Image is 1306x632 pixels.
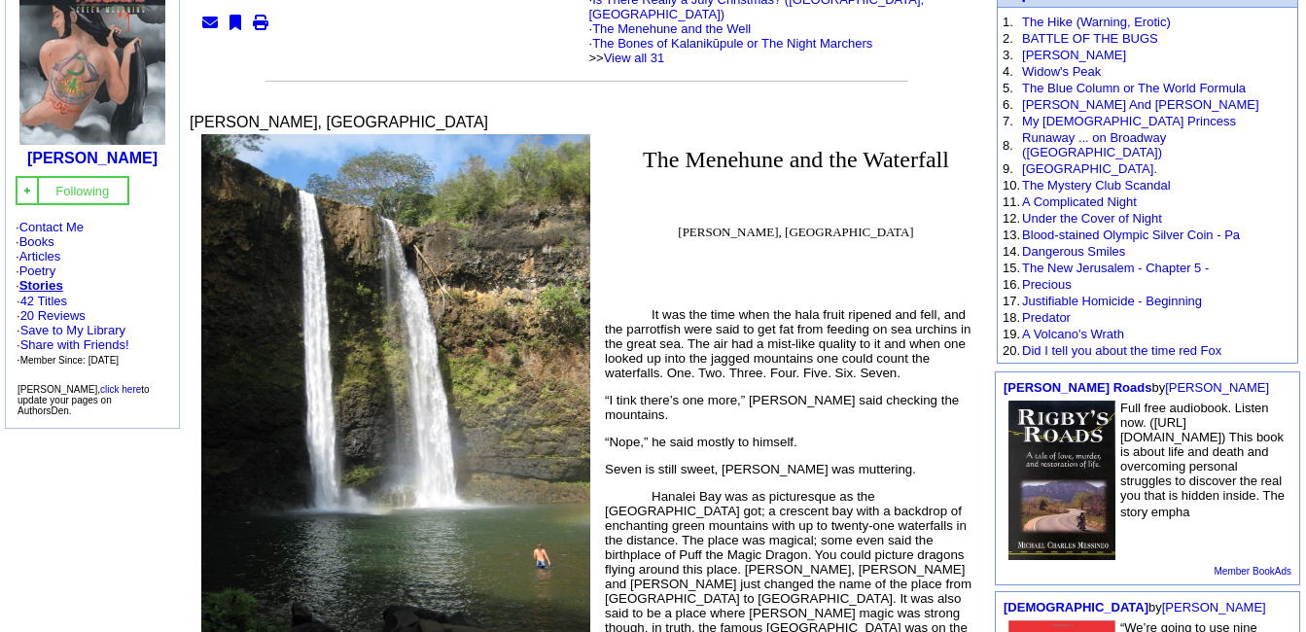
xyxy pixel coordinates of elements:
[1003,64,1013,79] font: 4.
[1022,114,1236,128] a: My [DEMOGRAPHIC_DATA] Princess
[589,21,873,65] font: ·
[1003,81,1013,95] font: 5.
[1215,566,1291,577] a: Member BookAds
[1003,228,1020,242] font: 13.
[1003,211,1020,226] font: 12.
[1004,380,1151,395] a: [PERSON_NAME] Roads
[1022,277,1072,292] a: Precious
[55,182,109,198] a: Following
[1003,244,1020,259] font: 14.
[1003,97,1013,112] font: 6.
[678,225,913,239] span: [PERSON_NAME], [GEOGRAPHIC_DATA]
[1022,343,1221,358] a: Did I tell you about the time red Fox
[1003,194,1020,209] font: 11.
[1022,244,1125,259] a: Dangerous Smiles
[19,278,63,293] a: Stories
[16,220,169,368] font: · · · · ·
[589,36,873,65] font: · >>
[19,234,54,249] a: Books
[20,355,120,366] font: Member Since: [DATE]
[1003,277,1020,292] font: 16.
[1022,261,1209,275] a: The New Jerusalem - Chapter 5 -
[605,435,797,449] span: “Nope,” he said mostly to himself.
[1022,310,1071,325] a: Predator
[1003,138,1013,153] font: 8.
[100,384,141,395] a: click here
[643,147,949,172] span: The Menehune and the Waterfall
[1003,261,1020,275] font: 15.
[1003,310,1020,325] font: 18.
[55,184,109,198] font: Following
[1022,97,1258,112] a: [PERSON_NAME] And [PERSON_NAME]
[1008,401,1115,560] img: 11071.jpg
[1003,114,1013,128] font: 7.
[1022,48,1126,62] a: [PERSON_NAME]
[605,307,971,380] span: It was the time when the hala fruit ripened and fell, and the parrotfish were said to get fat fro...
[1022,161,1157,176] a: [GEOGRAPHIC_DATA].
[20,337,129,352] a: Share with Friends!
[1022,194,1137,209] a: A Complicated Night
[604,51,665,65] a: View all 31
[1003,31,1013,46] font: 2.
[17,323,129,367] font: · · ·
[1022,130,1166,159] a: Runaway ... on Broadway ([GEOGRAPHIC_DATA])
[605,393,959,422] span: “I tink there’s one more,” [PERSON_NAME] said checking the mountains.
[1004,600,1266,614] font: by
[20,323,125,337] a: Save to My Library
[1003,294,1020,308] font: 17.
[19,220,84,234] a: Contact Me
[1022,211,1162,226] a: Under the Cover of Night
[1004,380,1269,395] font: by
[1022,81,1246,95] a: The Blue Column or The World Formula
[1022,64,1101,79] a: Widow's Peak
[1120,401,1285,519] font: Full free audiobook. Listen now. ([URL][DOMAIN_NAME]) This book is about life and death and overc...
[17,294,129,367] font: · ·
[1165,380,1269,395] a: [PERSON_NAME]
[1022,327,1124,341] a: A Volcano's Wrath
[1022,178,1170,193] a: The Mystery Club Scandal
[605,462,916,476] span: Seven is still sweet, [PERSON_NAME] was muttering.
[1022,228,1240,242] a: Blood-stained Olympic Silver Coin - Pa
[1003,343,1020,358] font: 20.
[592,36,872,51] a: The Bones of Kalanikūpule or The Night Marchers
[20,308,86,323] a: 20 Reviews
[592,21,751,36] a: The Menehune and the Well
[19,263,56,278] a: Poetry
[1003,327,1020,341] font: 19.
[1022,31,1158,46] a: BATTLE OF THE BUGS
[1022,15,1171,29] a: The Hike (Warning, Erotic)
[18,384,150,416] font: [PERSON_NAME], to update your pages on AuthorsDen.
[1162,600,1266,614] a: [PERSON_NAME]
[1003,161,1013,176] font: 9.
[19,249,61,263] a: Articles
[20,294,67,308] a: 42 Titles
[1022,294,1202,308] a: Justifiable Homicide - Beginning
[1003,48,1013,62] font: 3.
[1003,178,1020,193] font: 10.
[1004,600,1148,614] a: [DEMOGRAPHIC_DATA]
[21,185,33,196] img: gc.jpg
[190,114,488,130] font: [PERSON_NAME], [GEOGRAPHIC_DATA]
[27,150,158,166] a: [PERSON_NAME]
[1003,15,1013,29] font: 1.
